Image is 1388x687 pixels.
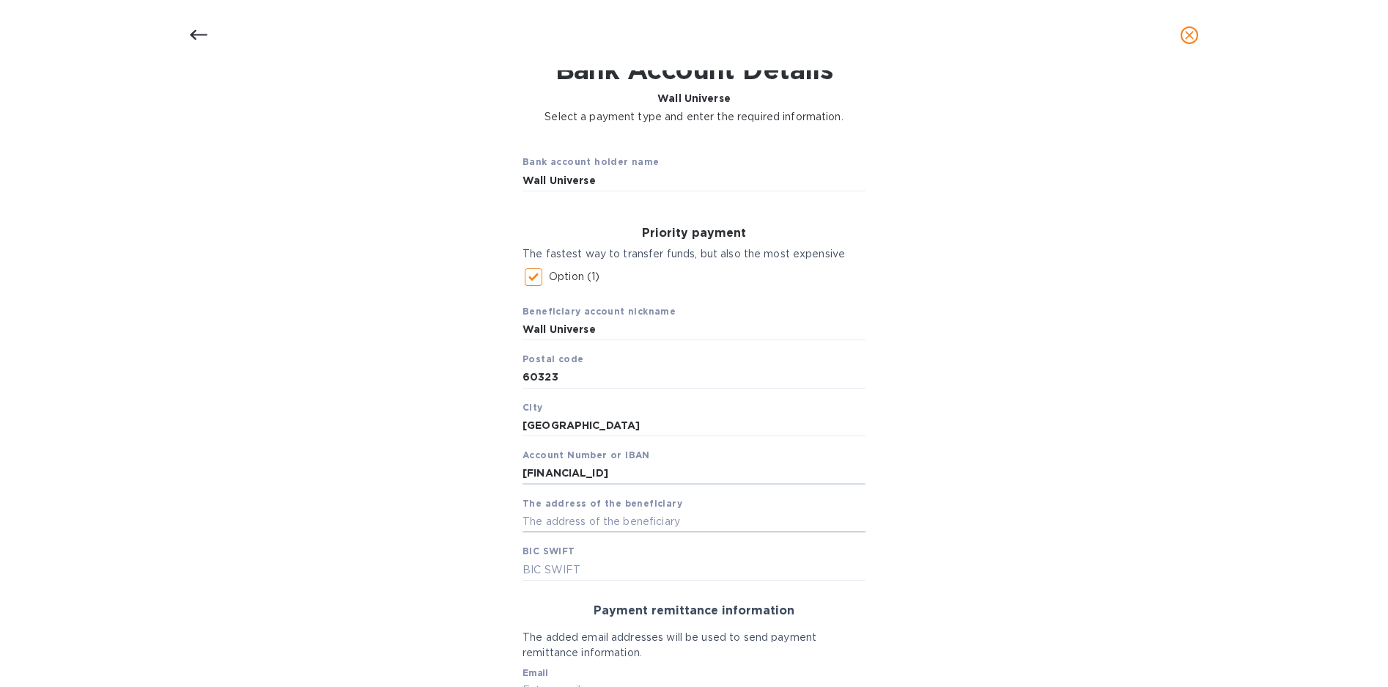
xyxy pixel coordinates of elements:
label: Email [523,669,548,677]
h3: Priority payment [523,227,865,240]
p: Select a payment type and enter the required information. [545,109,843,125]
input: Postal code [523,367,865,389]
input: Account Number or IBAN [523,463,865,485]
button: close [1172,18,1207,53]
b: Wall Universe [657,92,731,104]
p: The fastest way to transfer funds, but also the most expensive [523,246,865,262]
b: The address of the beneficiary [523,498,682,509]
input: City [523,415,865,437]
p: The added email addresses will be used to send payment remittance information. [523,630,865,661]
h3: Payment remittance information [523,604,865,618]
b: BIC SWIFT [523,545,575,556]
input: The address of the beneficiary [523,511,865,533]
input: Beneficiary account nickname [523,319,865,341]
b: Bank account holder name [523,156,660,167]
h1: Bank Account Details [545,54,843,85]
b: Postal code [523,353,583,364]
b: City [523,402,543,413]
input: BIC SWIFT [523,559,865,581]
p: Option (1) [549,269,599,284]
b: Beneficiary account nickname [523,306,676,317]
b: Account Number or IBAN [523,449,650,460]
